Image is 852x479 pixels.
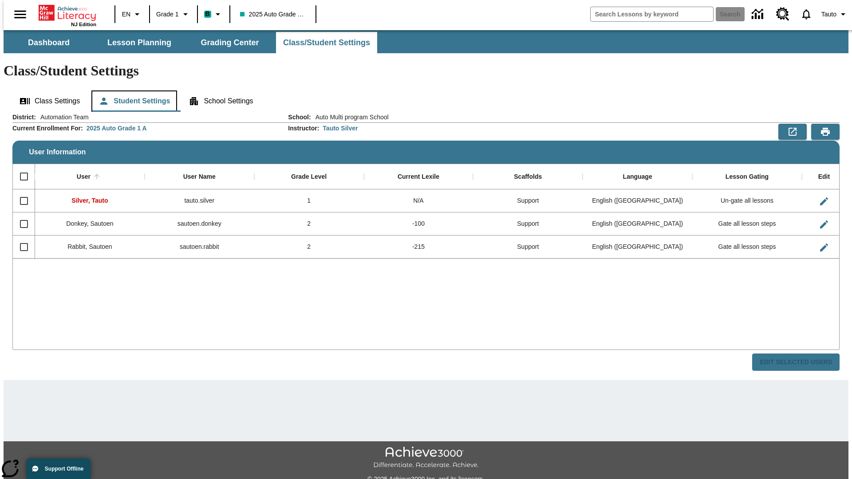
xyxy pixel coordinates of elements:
[201,6,227,22] button: Boost Class color is teal. Change class color
[4,32,378,53] div: SubNavbar
[185,32,274,53] button: Grading Center
[91,90,177,112] button: Student Settings
[12,114,36,121] h2: District :
[692,189,802,212] div: Un-gate all lessons
[29,148,86,156] span: User Information
[291,173,327,181] div: Grade Level
[12,113,840,371] div: User Information
[95,32,184,53] button: Lesson Planning
[514,173,542,181] div: Scaffolds
[473,212,583,236] div: Support
[145,189,254,212] div: tauto.silver
[118,6,146,22] button: Language: EN, Select a language
[818,6,852,22] button: Profile/Settings
[36,113,89,122] span: Automation Team
[778,124,807,140] button: Export to CSV
[818,173,830,181] div: Edit
[311,113,389,122] span: Auto Multi program School
[7,1,33,27] button: Open side menu
[39,4,96,22] a: Home
[254,236,364,259] div: 2
[156,10,179,19] span: Grade 1
[692,236,802,259] div: Gate all lesson steps
[4,63,848,79] h1: Class/Student Settings
[473,189,583,212] div: Support
[12,90,87,112] button: Class Settings
[276,32,377,53] button: Class/Student Settings
[145,236,254,259] div: sautoen.rabbit
[122,10,130,19] span: EN
[815,216,833,233] button: Edit User
[583,189,692,212] div: English (US)
[364,189,473,212] div: N/A
[771,2,795,26] a: Resource Center, Will open in new tab
[815,192,833,210] button: Edit User
[71,197,108,204] span: Silver, Tauto
[623,173,652,181] div: Language
[183,173,216,181] div: User Name
[67,243,112,250] span: Rabbit, Sautoen
[591,7,713,21] input: search field
[364,236,473,259] div: -215
[240,10,306,19] span: 2025 Auto Grade 1 A
[205,8,210,20] span: B
[373,447,479,469] img: Achieve3000 Differentiate Accelerate Achieve
[726,173,769,181] div: Lesson Gating
[12,125,83,132] h2: Current Enrollment For :
[288,125,319,132] h2: Instructor :
[87,124,147,133] div: 2025 Auto Grade 1 A
[71,22,96,27] span: NJ Edition
[746,2,771,27] a: Data Center
[4,32,93,53] button: Dashboard
[77,173,91,181] div: User
[45,466,83,472] span: Support Offline
[288,114,311,121] h2: School :
[473,236,583,259] div: Support
[323,124,358,133] div: Tauto Silver
[39,3,96,27] div: Home
[398,173,439,181] div: Current Lexile
[254,189,364,212] div: 1
[795,3,818,26] a: Notifications
[692,212,802,236] div: Gate all lesson steps
[821,10,836,19] span: Tauto
[583,212,692,236] div: English (US)
[153,6,194,22] button: Grade: Grade 1, Select a grade
[811,124,840,140] button: Print Preview
[4,30,848,53] div: SubNavbar
[145,212,254,236] div: sautoen.donkey
[27,459,91,479] button: Support Offline
[66,220,113,227] span: Donkey, Sautoen
[815,239,833,256] button: Edit User
[254,212,364,236] div: 2
[364,212,473,236] div: -100
[12,90,840,112] div: Class/Student Settings
[583,236,692,259] div: English (US)
[181,90,260,112] button: School Settings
